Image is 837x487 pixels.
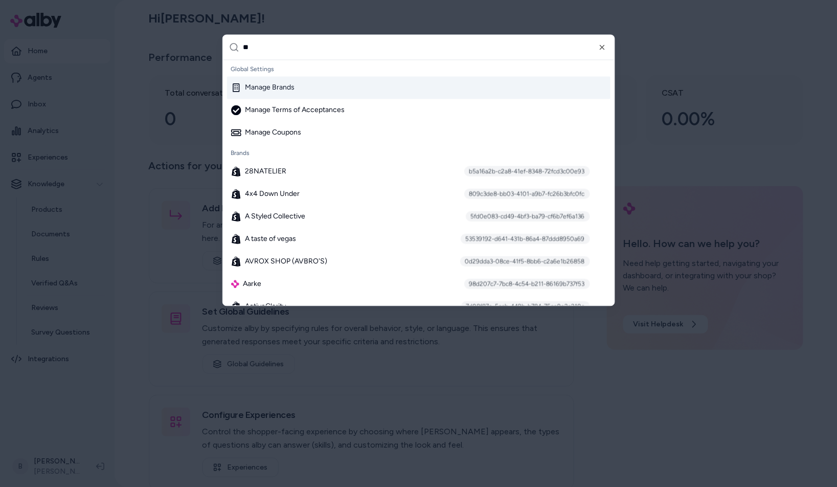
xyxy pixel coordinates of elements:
span: Aarke [243,279,262,290]
span: ActiveClarity [245,302,286,312]
div: Manage Brands [231,83,295,93]
div: b5a16a2b-c2a8-41ef-8348-72fcd3c00e93 [464,167,590,177]
span: 4x4 Down Under [245,189,300,200]
span: 28NATELIER [245,167,287,177]
div: Brands [227,146,610,161]
div: Manage Coupons [231,128,302,138]
span: A Styled Collective [245,212,306,222]
span: AVROX SHOP (AVBRO'S) [245,257,328,267]
div: 0d29dda3-08ce-41f5-8bb6-c2a6e1b26858 [460,257,590,267]
div: 5fd0e083-cd49-4bf3-ba79-cf6b7ef6a136 [466,212,590,222]
div: 53539192-d641-431b-86a4-87ddd8950a69 [461,234,590,245]
div: Global Settings [227,62,610,77]
div: 7d08f87e-5ccb-449b-b784-75ce9e2a210c [461,302,590,312]
span: A taste of vegas [245,234,297,245]
div: Manage Terms of Acceptances [231,105,345,116]
div: 98d207c7-7bc8-4c54-b211-86169b737f53 [464,279,590,290]
img: alby Logo [231,280,239,289]
div: 809c3de8-bb03-4101-a9b7-fc26b3bfc0fc [464,189,590,200]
